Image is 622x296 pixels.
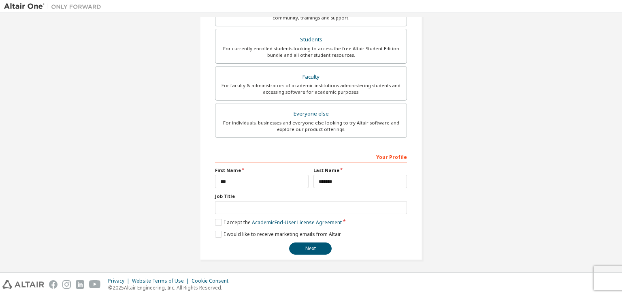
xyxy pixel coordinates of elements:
p: © 2025 Altair Engineering, Inc. All Rights Reserved. [108,284,233,291]
img: youtube.svg [89,280,101,289]
img: facebook.svg [49,280,58,289]
button: Next [289,242,332,255]
a: Academic End-User License Agreement [252,219,342,226]
div: Website Terms of Use [132,278,192,284]
label: Last Name [313,167,407,174]
div: For faculty & administrators of academic institutions administering students and accessing softwa... [220,82,402,95]
img: linkedin.svg [76,280,84,289]
label: First Name [215,167,309,174]
div: Your Profile [215,150,407,163]
div: Everyone else [220,108,402,120]
div: Cookie Consent [192,278,233,284]
label: I would like to receive marketing emails from Altair [215,231,341,238]
div: Students [220,34,402,45]
div: Privacy [108,278,132,284]
img: altair_logo.svg [2,280,44,289]
label: Job Title [215,193,407,199]
label: I accept the [215,219,342,226]
img: instagram.svg [62,280,71,289]
div: Faculty [220,71,402,83]
img: Altair One [4,2,105,11]
div: For individuals, businesses and everyone else looking to try Altair software and explore our prod... [220,120,402,133]
div: For currently enrolled students looking to access the free Altair Student Edition bundle and all ... [220,45,402,58]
